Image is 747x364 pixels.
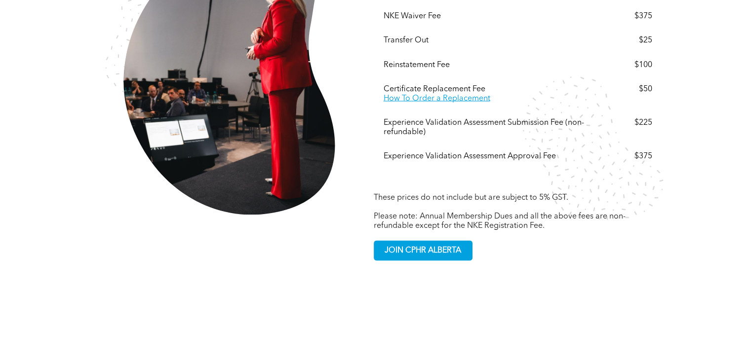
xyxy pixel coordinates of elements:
[384,60,596,70] div: Reinstatement Fee
[598,60,652,70] div: $100
[381,241,465,260] span: JOIN CPHR ALBERTA
[384,151,596,161] div: Experience Validation Assessment Approval Fee
[374,240,472,260] a: JOIN CPHR ALBERTA
[384,84,596,94] div: Certificate Replacement Fee
[598,118,652,127] div: $225
[598,12,652,21] div: $375
[384,94,490,102] a: How To Order a Replacement
[598,36,652,45] div: $25
[374,212,626,229] span: Please note: Annual Membership Dues and all the above fees are non-refundable except for the NKE ...
[384,36,596,45] div: Transfer Out
[384,12,596,21] div: NKE Waiver Fee
[384,118,596,137] div: Experience Validation Assessment Submission Fee (non-refundable)
[598,151,652,161] div: $375
[598,84,652,94] div: $50
[374,193,568,201] span: These prices do not include but are subject to 5% GST.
